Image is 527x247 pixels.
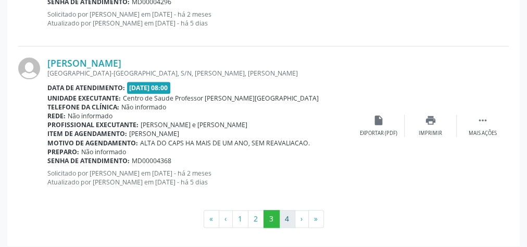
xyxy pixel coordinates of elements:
[47,83,125,92] b: Data de atendimento:
[248,210,264,228] button: Go to page 2
[47,169,353,187] p: Solicitado por [PERSON_NAME] em [DATE] - há 2 meses Atualizado por [PERSON_NAME] em [DATE] - há 5...
[47,129,127,138] b: Item de agendamento:
[132,156,171,165] span: MD00004368
[18,210,509,228] ul: Pagination
[121,103,166,112] span: Não informado
[18,57,40,79] img: img
[204,210,219,228] button: Go to first page
[219,210,233,228] button: Go to previous page
[263,210,280,228] button: Go to page 3
[477,115,488,126] i: 
[308,210,324,228] button: Go to last page
[47,139,138,147] b: Motivo de agendamento:
[123,94,319,103] span: Centro de Saude Professor [PERSON_NAME][GEOGRAPHIC_DATA]
[47,147,79,156] b: Preparo:
[127,82,171,94] span: [DATE] 08:00
[425,115,436,126] i: print
[47,103,119,112] b: Telefone da clínica:
[469,130,497,137] div: Mais ações
[47,94,121,103] b: Unidade executante:
[360,130,397,137] div: Exportar (PDF)
[279,210,295,228] button: Go to page 4
[47,10,353,28] p: Solicitado por [PERSON_NAME] em [DATE] - há 2 meses Atualizado por [PERSON_NAME] em [DATE] - há 5...
[81,147,126,156] span: Não informado
[68,112,112,120] span: Não informado
[47,156,130,165] b: Senha de atendimento:
[129,129,179,138] span: [PERSON_NAME]
[295,210,309,228] button: Go to next page
[47,69,353,78] div: [GEOGRAPHIC_DATA]-[GEOGRAPHIC_DATA], S/N, [PERSON_NAME], [PERSON_NAME]
[47,57,121,69] a: [PERSON_NAME]
[373,115,384,126] i: insert_drive_file
[419,130,442,137] div: Imprimir
[47,112,66,120] b: Rede:
[232,210,248,228] button: Go to page 1
[140,139,310,147] span: ALTA DO CAPS HA MAIS DE UM ANO, SEM REAVALIACAO.
[141,120,247,129] span: [PERSON_NAME] e [PERSON_NAME]
[47,120,139,129] b: Profissional executante:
